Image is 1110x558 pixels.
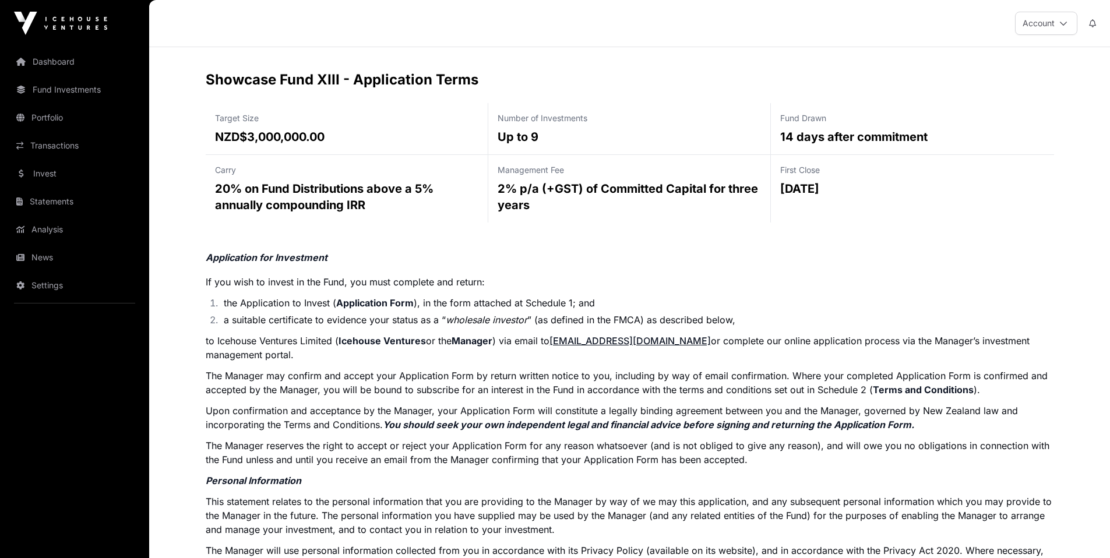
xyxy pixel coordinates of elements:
[780,164,1044,176] p: First Close
[498,181,761,213] p: 2% p/a (+GST) of Committed Capital for three years
[220,313,1054,327] li: a suitable certificate to evidence your status as a “ ” (as defined in the FMCA) as described below,
[206,252,327,263] em: Application for Investment
[9,49,140,75] a: Dashboard
[9,245,140,270] a: News
[206,369,1054,397] p: The Manager may confirm and accept your Application Form by return written notice to you, includi...
[215,112,478,124] p: Target Size
[780,129,1044,145] p: 14 days after commitment
[498,164,761,176] p: Management Fee
[206,495,1054,536] p: This statement relates to the personal information that you are providing to the Manager by way o...
[206,275,1054,289] p: If you wish to invest in the Fund, you must complete and return:
[9,161,140,186] a: Invest
[1015,12,1077,35] button: Account
[14,12,107,35] img: Icehouse Ventures Logo
[446,314,527,326] em: wholesale investor
[206,334,1054,362] p: to Icehouse Ventures Limited ( or the ) via email to or complete our online application process v...
[339,335,426,347] strong: Icehouse Ventures
[9,273,140,298] a: Settings
[9,217,140,242] a: Analysis
[206,70,1054,89] h2: Showcase Fund XIII - Application Terms
[9,105,140,130] a: Portfolio
[206,475,301,486] em: Personal Information
[780,181,1044,197] p: [DATE]
[498,112,761,124] p: Number of Investments
[9,133,140,158] a: Transactions
[206,439,1054,467] p: The Manager reserves the right to accept or reject your Application Form for any reason whatsoeve...
[9,77,140,103] a: Fund Investments
[206,404,1054,432] p: Upon confirmation and acceptance by the Manager, your Application Form will constitute a legally ...
[498,129,761,145] p: Up to 9
[873,384,974,395] strong: Terms and Conditions
[215,129,478,145] p: NZD$3,000,000.00
[220,296,1054,310] li: the Application to Invest ( ), in the form attached at Schedule 1; and
[780,112,1044,124] p: Fund Drawn
[549,335,711,347] a: [EMAIL_ADDRESS][DOMAIN_NAME]
[452,335,492,347] strong: Manager
[383,419,914,430] em: You should seek your own independent legal and financial advice before signing and returning the ...
[215,181,478,213] p: 20% on Fund Distributions above a 5% annually compounding IRR
[9,189,140,214] a: Statements
[215,164,478,176] p: Carry
[336,297,414,309] strong: Application Form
